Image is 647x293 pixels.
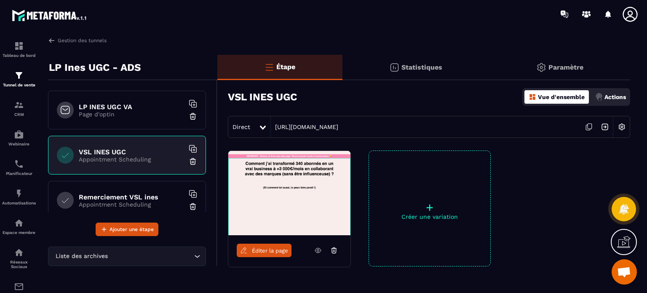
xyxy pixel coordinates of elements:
p: Vue d'ensemble [538,94,585,100]
p: Automatisations [2,201,36,205]
img: trash [189,112,197,121]
span: Ajouter une étape [110,225,154,234]
img: automations [14,188,24,199]
p: LP Ines UGC - ADS [49,59,141,76]
p: Espace membre [2,230,36,235]
img: arrow [48,37,56,44]
span: Liste des archives [53,252,110,261]
img: automations [14,218,24,228]
img: dashboard-orange.40269519.svg [529,93,536,101]
a: formationformationTunnel de vente [2,64,36,94]
img: formation [14,100,24,110]
h6: VSL INES UGC [79,148,184,156]
span: Éditer la page [252,247,288,254]
img: actions.d6e523a2.png [595,93,603,101]
img: stats.20deebd0.svg [389,62,399,73]
img: arrow-next.bcc2205e.svg [597,119,613,135]
img: image [228,151,350,235]
img: formation [14,41,24,51]
a: automationsautomationsAutomatisations [2,182,36,212]
div: Search for option [48,247,206,266]
a: Gestion des tunnels [48,37,107,44]
p: Tunnel de vente [2,83,36,87]
button: Ajouter une étape [96,223,158,236]
a: schedulerschedulerPlanificateur [2,153,36,182]
a: formationformationTableau de bord [2,35,36,64]
a: Ouvrir le chat [612,259,637,285]
img: setting-gr.5f69749f.svg [536,62,546,73]
img: scheduler [14,159,24,169]
a: [URL][DOMAIN_NAME] [271,124,338,130]
h3: VSL INES UGC [228,91,297,103]
a: formationformationCRM [2,94,36,123]
h6: LP INES UGC VA [79,103,184,111]
p: Réseaux Sociaux [2,260,36,269]
img: setting-w.858f3a88.svg [614,119,630,135]
img: email [14,282,24,292]
img: trash [189,157,197,166]
p: Tableau de bord [2,53,36,58]
p: Appointment Scheduling [79,201,184,208]
p: Planificateur [2,171,36,176]
p: Appointment Scheduling [79,156,184,163]
p: Paramètre [548,63,583,71]
a: automationsautomationsEspace membre [2,212,36,241]
a: automationsautomationsWebinaire [2,123,36,153]
img: formation [14,70,24,81]
img: logo [12,8,88,23]
span: Direct [233,124,250,130]
a: Éditer la page [237,244,291,257]
img: trash [189,202,197,211]
p: Page d'optin [79,111,184,118]
p: CRM [2,112,36,117]
p: Statistiques [401,63,442,71]
p: Créer une variation [369,213,490,220]
img: social-network [14,247,24,258]
p: Webinaire [2,142,36,146]
input: Search for option [110,252,192,261]
p: + [369,202,490,213]
p: Actions [604,94,626,100]
p: Étape [276,63,295,71]
img: automations [14,129,24,140]
h6: Remerciement VSL ines [79,193,184,201]
img: bars-o.4a397970.svg [264,62,274,72]
a: social-networksocial-networkRéseaux Sociaux [2,241,36,275]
